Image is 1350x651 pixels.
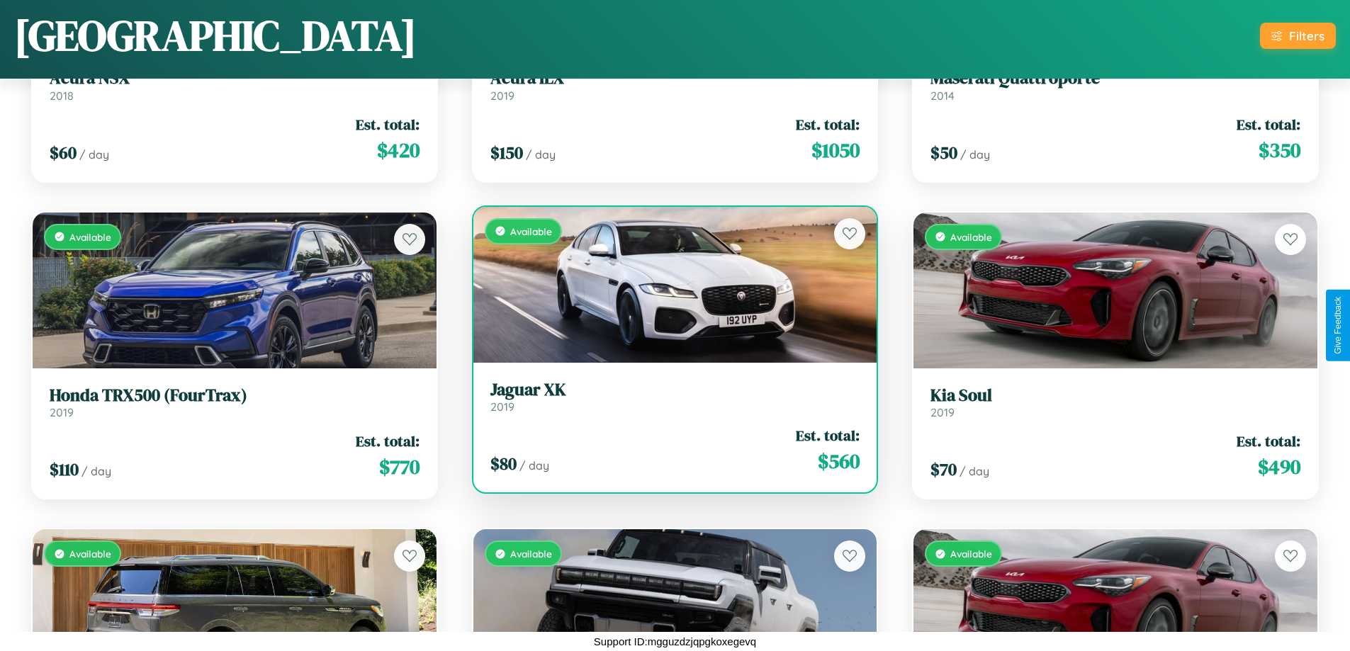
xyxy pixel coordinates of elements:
[50,141,77,164] span: $ 60
[69,231,111,243] span: Available
[930,68,1300,89] h3: Maserati Quattroporte
[379,453,420,481] span: $ 770
[50,385,420,420] a: Honda TRX500 (FourTrax)2019
[79,147,109,162] span: / day
[796,425,860,446] span: Est. total:
[594,632,756,651] p: Support ID: mgguzdzjqpgkoxegevq
[796,114,860,135] span: Est. total:
[81,464,111,478] span: / day
[519,458,549,472] span: / day
[490,89,514,103] span: 2019
[50,68,420,103] a: Acura NSX2018
[930,385,1300,406] h3: Kia Soul
[490,68,860,89] h3: Acura ILX
[950,231,992,243] span: Available
[490,380,860,400] h3: Jaguar XK
[50,89,74,103] span: 2018
[1289,28,1324,43] div: Filters
[490,68,860,103] a: Acura ILX2019
[811,136,860,164] span: $ 1050
[960,147,990,162] span: / day
[69,548,111,560] span: Available
[50,405,74,419] span: 2019
[490,141,523,164] span: $ 150
[356,114,420,135] span: Est. total:
[1260,23,1336,49] button: Filters
[930,141,957,164] span: $ 50
[1237,431,1300,451] span: Est. total:
[930,89,955,103] span: 2014
[50,385,420,406] h3: Honda TRX500 (FourTrax)
[490,400,514,414] span: 2019
[510,548,552,560] span: Available
[960,464,989,478] span: / day
[510,225,552,237] span: Available
[930,458,957,481] span: $ 70
[1259,136,1300,164] span: $ 350
[50,458,79,481] span: $ 110
[930,68,1300,103] a: Maserati Quattroporte2014
[1258,453,1300,481] span: $ 490
[490,380,860,414] a: Jaguar XK2019
[526,147,556,162] span: / day
[50,68,420,89] h3: Acura NSX
[1333,297,1343,354] div: Give Feedback
[14,6,417,64] h1: [GEOGRAPHIC_DATA]
[818,447,860,475] span: $ 560
[950,548,992,560] span: Available
[377,136,420,164] span: $ 420
[930,405,955,419] span: 2019
[930,385,1300,420] a: Kia Soul2019
[490,452,517,475] span: $ 80
[356,431,420,451] span: Est. total:
[1237,114,1300,135] span: Est. total:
